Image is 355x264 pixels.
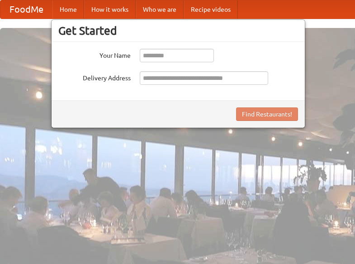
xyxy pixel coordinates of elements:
[184,0,238,19] a: Recipe videos
[52,0,84,19] a: Home
[58,71,131,83] label: Delivery Address
[136,0,184,19] a: Who we are
[236,107,298,121] button: Find Restaurants!
[58,24,298,37] h3: Get Started
[84,0,136,19] a: How it works
[58,49,131,60] label: Your Name
[0,0,52,19] a: FoodMe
